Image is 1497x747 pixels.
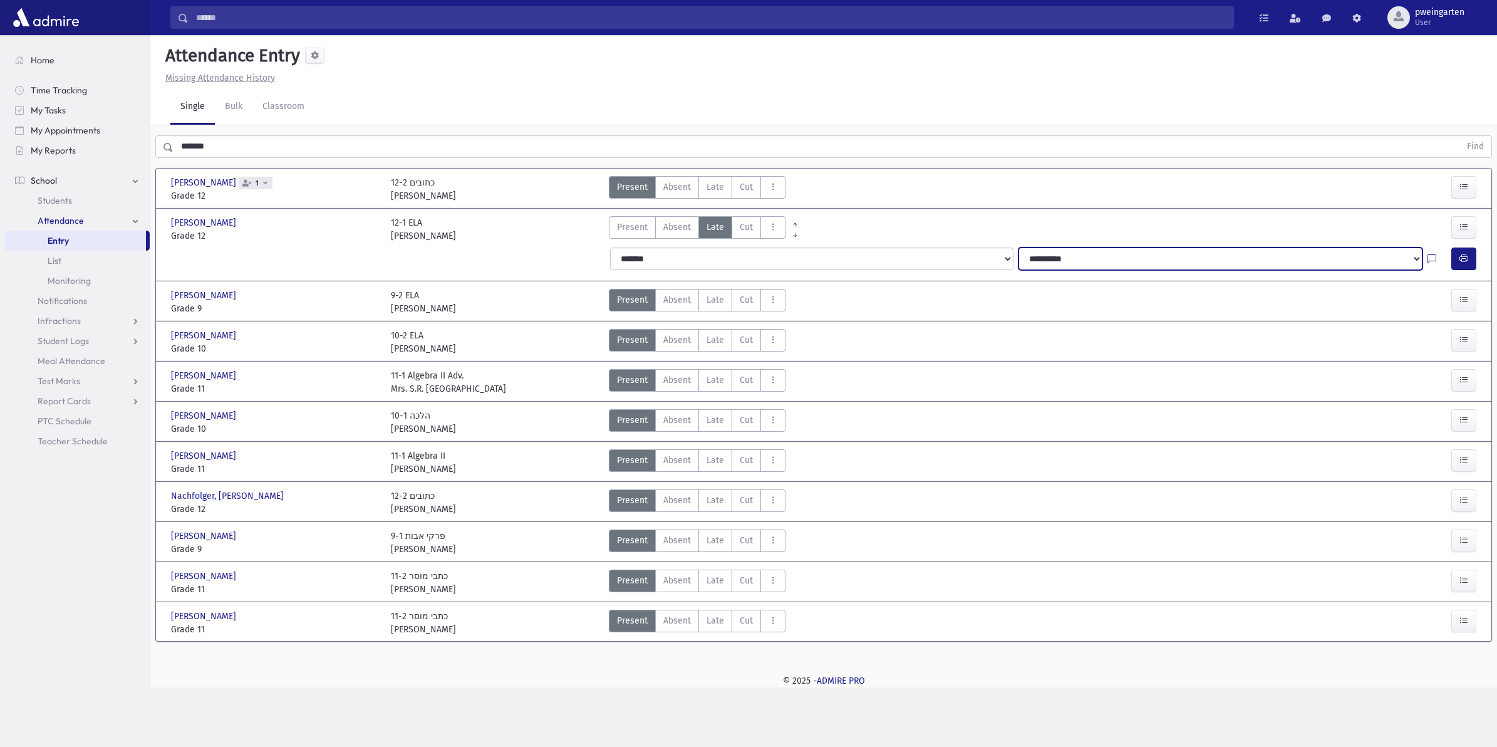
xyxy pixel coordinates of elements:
span: Cut [740,221,753,234]
button: Find [1459,136,1491,157]
div: AttTypes [609,409,785,436]
div: AttTypes [609,176,785,202]
span: Cut [740,373,753,387]
div: AttTypes [609,289,785,315]
span: Entry [48,235,69,246]
span: [PERSON_NAME] [171,570,239,583]
div: 11-1 Algebra II Adv. Mrs. S.R. [GEOGRAPHIC_DATA] [391,369,506,395]
span: [PERSON_NAME] [171,289,239,302]
span: Infractions [38,315,81,326]
a: Time Tracking [5,80,150,100]
a: My Reports [5,140,150,160]
span: pweingarten [1415,8,1464,18]
a: PTC Schedule [5,411,150,431]
a: Teacher Schedule [5,431,150,451]
span: Late [707,574,724,587]
span: Grade 10 [171,342,378,355]
span: Absent [663,574,691,587]
div: 12-2 כתובים [PERSON_NAME] [391,489,456,516]
img: AdmirePro [10,5,82,30]
span: Present [617,454,648,467]
span: Present [617,494,648,507]
u: Missing Attendance History [165,73,275,83]
span: Late [707,494,724,507]
input: Search [189,6,1233,29]
span: Cut [740,180,753,194]
span: My Tasks [31,105,66,116]
a: Classroom [252,90,314,125]
span: Late [707,293,724,306]
span: Late [707,333,724,347]
div: AttTypes [609,610,785,636]
a: Home [5,50,150,70]
span: Cut [740,494,753,507]
a: List [5,251,150,271]
span: Report Cards [38,395,91,407]
span: Present [617,373,648,387]
span: PTC Schedule [38,415,91,427]
span: Meal Attendance [38,355,105,367]
span: Present [617,414,648,427]
a: Student Logs [5,331,150,351]
span: Absent [663,534,691,547]
span: Present [617,180,648,194]
span: Grade 12 [171,503,378,516]
div: 9-1 פרקי אבות [PERSON_NAME] [391,530,456,556]
span: Late [707,221,724,234]
span: School [31,175,57,186]
span: Late [707,614,724,627]
span: Monitoring [48,275,91,286]
a: Report Cards [5,391,150,411]
span: Late [707,454,724,467]
a: Monitoring [5,271,150,291]
span: Absent [663,293,691,306]
span: Absent [663,373,691,387]
a: Single [170,90,215,125]
a: Infractions [5,311,150,331]
a: Test Marks [5,371,150,391]
span: Attendance [38,215,84,226]
span: Late [707,534,724,547]
span: Grade 12 [171,229,378,243]
span: Present [617,293,648,306]
span: Grade 9 [171,543,378,556]
a: Notifications [5,291,150,311]
span: [PERSON_NAME] [171,369,239,382]
span: Absent [663,614,691,627]
span: My Appointments [31,125,100,136]
span: Test Marks [38,375,80,387]
span: Cut [740,333,753,347]
span: Absent [663,414,691,427]
span: Present [617,614,648,627]
span: Absent [663,221,691,234]
h5: Attendance Entry [160,45,300,66]
div: 11-1 Algebra II [PERSON_NAME] [391,449,456,476]
span: Present [617,574,648,587]
span: Cut [740,454,753,467]
div: 11-2 כתבי מוסר [PERSON_NAME] [391,610,456,636]
span: Present [617,534,648,547]
span: Absent [663,494,691,507]
span: 1 [253,179,261,187]
span: Grade 11 [171,462,378,476]
span: Grade 10 [171,422,378,436]
span: Nachfolger, [PERSON_NAME] [171,489,286,503]
span: List [48,255,61,266]
div: AttTypes [609,570,785,596]
span: Cut [740,574,753,587]
span: My Reports [31,145,76,156]
span: [PERSON_NAME] [171,216,239,229]
span: Present [617,221,648,234]
span: Cut [740,534,753,547]
a: Entry [5,231,146,251]
div: AttTypes [609,216,785,243]
span: Home [31,55,54,66]
span: Cut [740,293,753,306]
span: [PERSON_NAME] [171,530,239,543]
span: Student Logs [38,335,89,347]
div: 11-2 כתבי מוסר [PERSON_NAME] [391,570,456,596]
span: Grade 9 [171,302,378,315]
span: Present [617,333,648,347]
span: User [1415,18,1464,28]
span: Absent [663,454,691,467]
